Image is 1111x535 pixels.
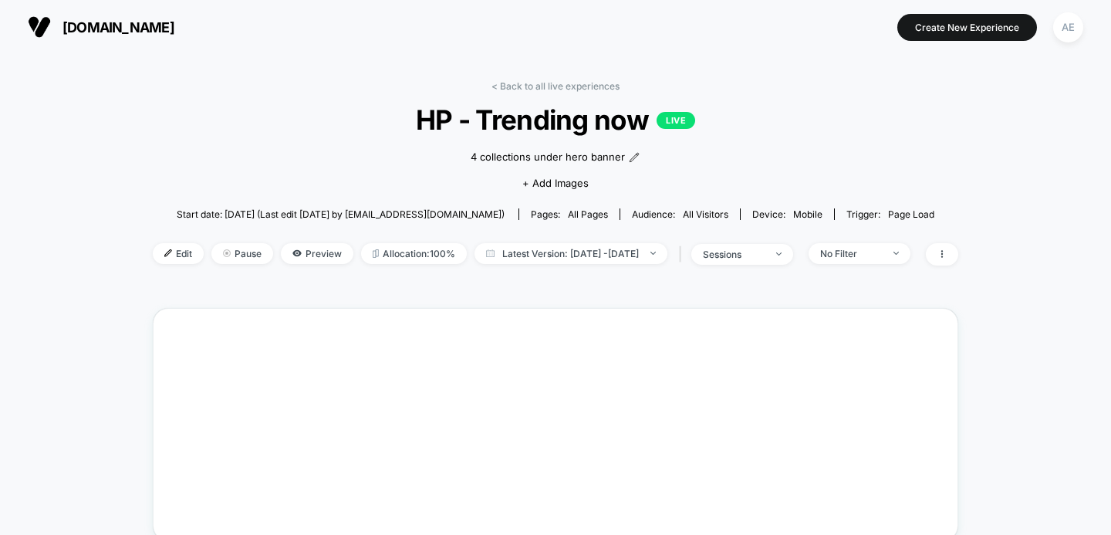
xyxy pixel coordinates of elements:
[793,208,822,220] span: mobile
[632,208,728,220] div: Audience:
[28,15,51,39] img: Visually logo
[522,177,589,189] span: + Add Images
[888,208,934,220] span: Page Load
[703,249,765,260] div: sessions
[683,208,728,220] span: All Visitors
[1053,12,1083,42] div: AE
[23,15,179,39] button: [DOMAIN_NAME]
[897,14,1037,41] button: Create New Experience
[177,208,505,220] span: Start date: [DATE] (Last edit [DATE] by [EMAIL_ADDRESS][DOMAIN_NAME])
[62,19,174,36] span: [DOMAIN_NAME]
[531,208,608,220] div: Pages:
[740,208,834,220] span: Device:
[657,112,695,129] p: LIVE
[568,208,608,220] span: all pages
[373,249,379,258] img: rebalance
[471,150,625,165] span: 4 collections under hero banner
[474,243,667,264] span: Latest Version: [DATE] - [DATE]
[164,249,172,257] img: edit
[893,252,899,255] img: end
[486,249,495,257] img: calendar
[193,103,918,136] span: HP - Trending now
[846,208,934,220] div: Trigger:
[153,243,204,264] span: Edit
[223,249,231,257] img: end
[776,252,782,256] img: end
[361,243,467,264] span: Allocation: 100%
[491,80,620,92] a: < Back to all live experiences
[820,248,882,259] div: No Filter
[281,243,353,264] span: Preview
[1049,12,1088,43] button: AE
[650,252,656,255] img: end
[675,243,691,266] span: |
[211,243,273,264] span: Pause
